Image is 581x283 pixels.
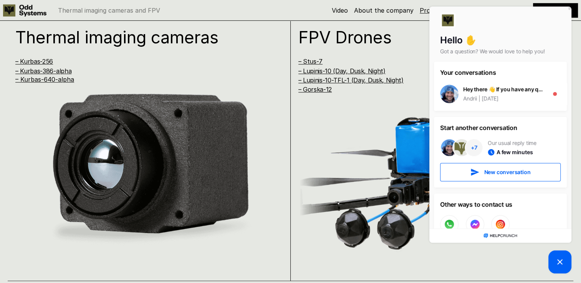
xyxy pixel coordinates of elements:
[298,29,550,46] h1: FPV Drones
[420,7,447,14] a: Products
[427,5,573,275] iframe: HelpCrunch
[298,67,386,75] a: – Lupinis-10 (Day, Dusk, Night)
[298,86,332,93] a: – Gorska-12
[298,76,404,84] a: – Lupinis-10-TFL-1 (Day, Dusk, Night)
[332,7,348,14] a: Video
[15,58,53,65] a: – Kurbas-256
[298,58,323,65] a: – Stus-7
[15,76,74,83] a: – Kurbas-640-alpha
[354,7,414,14] a: About the company
[15,29,267,46] h1: Thermal imaging cameras
[15,67,71,75] a: – Kurbas-386-alpha
[58,7,160,13] p: Thermal imaging cameras and FPV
